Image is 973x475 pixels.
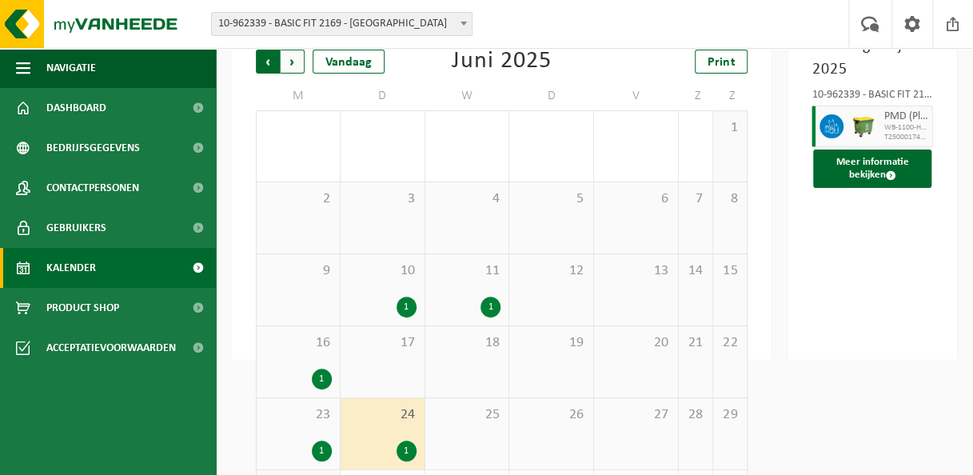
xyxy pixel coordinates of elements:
[687,119,704,137] span: 31
[883,123,928,133] span: WB-1100-HP PMD-2WEEK
[349,190,417,208] span: 3
[46,128,140,168] span: Bedrijfsgegevens
[695,50,748,74] a: Print
[211,12,473,36] span: 10-962339 - BASIC FIT 2169 - HALLE
[256,50,280,74] span: Vorige
[517,334,585,352] span: 19
[517,262,585,280] span: 12
[349,119,417,137] span: 27
[349,262,417,280] span: 10
[687,190,704,208] span: 7
[602,119,670,137] span: 30
[349,334,417,352] span: 17
[265,190,332,208] span: 2
[721,119,739,137] span: 1
[433,406,501,424] span: 25
[721,406,739,424] span: 29
[687,262,704,280] span: 14
[397,297,417,317] div: 1
[46,168,139,208] span: Contactpersonen
[46,248,96,288] span: Kalender
[265,406,332,424] span: 23
[433,119,501,137] span: 28
[433,190,501,208] span: 4
[281,50,305,74] span: Volgende
[713,82,748,110] td: Z
[46,328,176,368] span: Acceptatievoorwaarden
[851,114,875,138] img: WB-1100-HPE-GN-51
[602,406,670,424] span: 27
[708,56,735,69] span: Print
[813,150,931,188] button: Meer informatie bekijken
[517,406,585,424] span: 26
[433,334,501,352] span: 18
[256,82,341,110] td: M
[481,297,500,317] div: 1
[602,334,670,352] span: 20
[721,334,739,352] span: 22
[721,190,739,208] span: 8
[602,190,670,208] span: 6
[313,50,385,74] div: Vandaag
[265,262,332,280] span: 9
[312,441,332,461] div: 1
[349,406,417,424] span: 24
[721,262,739,280] span: 15
[517,190,585,208] span: 5
[811,90,933,106] div: 10-962339 - BASIC FIT 2169 - [GEOGRAPHIC_DATA]
[312,369,332,389] div: 1
[265,119,332,137] span: 26
[594,82,679,110] td: V
[212,13,472,35] span: 10-962339 - BASIC FIT 2169 - HALLE
[687,406,704,424] span: 28
[46,88,106,128] span: Dashboard
[883,133,928,142] span: T250001749181
[46,288,119,328] span: Product Shop
[811,34,933,82] h3: Dinsdag 24 juni 2025
[433,262,501,280] span: 11
[397,441,417,461] div: 1
[425,82,510,110] td: W
[46,48,96,88] span: Navigatie
[602,262,670,280] span: 13
[687,334,704,352] span: 21
[679,82,713,110] td: Z
[883,110,928,123] span: PMD (Plastiek, Metaal, Drankkartons) (bedrijven)
[341,82,425,110] td: D
[517,119,585,137] span: 29
[265,334,332,352] span: 16
[452,50,552,74] div: Juni 2025
[46,208,106,248] span: Gebruikers
[509,82,594,110] td: D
